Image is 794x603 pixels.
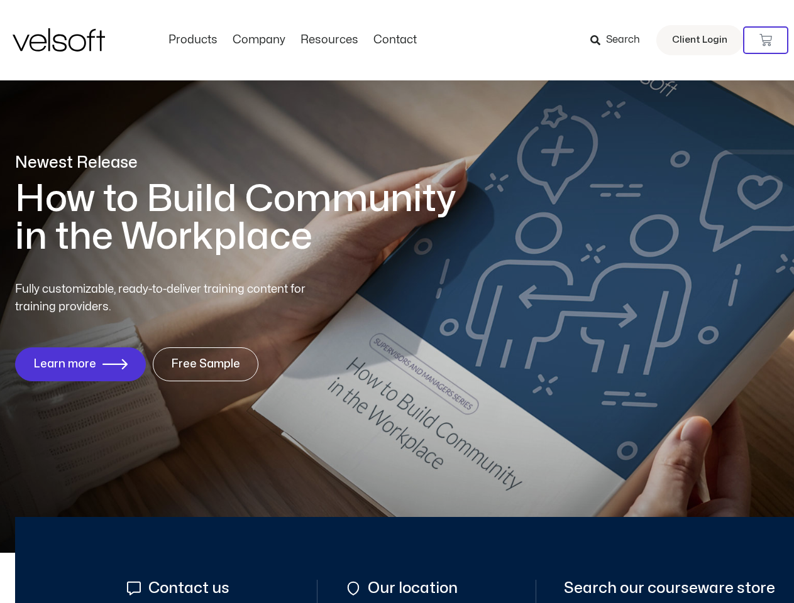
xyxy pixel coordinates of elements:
[15,347,146,381] a: Learn more
[366,33,424,47] a: ContactMenu Toggle
[171,358,240,371] span: Free Sample
[15,281,328,316] p: Fully customizable, ready-to-deliver training content for training providers.
[590,30,649,51] a: Search
[564,580,775,597] span: Search our courseware store
[33,358,96,371] span: Learn more
[145,580,229,597] span: Contact us
[225,33,293,47] a: CompanyMenu Toggle
[656,25,743,55] a: Client Login
[672,32,727,48] span: Client Login
[153,347,258,381] a: Free Sample
[161,33,424,47] nav: Menu
[13,28,105,52] img: Velsoft Training Materials
[365,580,458,597] span: Our location
[15,152,474,174] p: Newest Release
[293,33,366,47] a: ResourcesMenu Toggle
[15,180,474,256] h1: How to Build Community in the Workplace
[606,32,640,48] span: Search
[161,33,225,47] a: ProductsMenu Toggle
